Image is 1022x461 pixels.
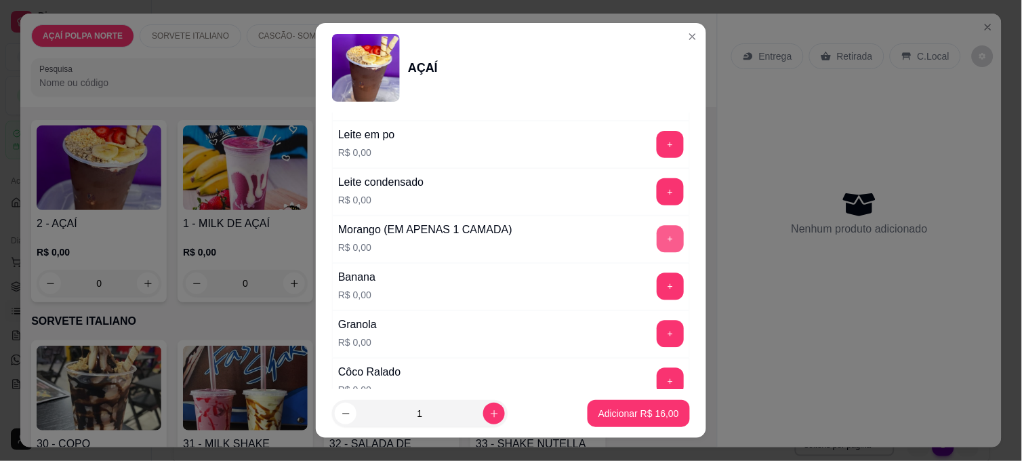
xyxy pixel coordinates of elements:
[408,58,438,77] div: AÇAÍ
[338,146,395,159] p: R$ 0,00
[338,222,512,238] div: Morango (EM APENAS 1 CAMADA)
[338,317,377,333] div: Granola
[657,273,684,300] button: add
[657,178,684,205] button: add
[335,403,356,424] button: decrease-product-quantity
[657,368,684,395] button: add
[682,26,703,47] button: Close
[338,288,375,302] p: R$ 0,00
[483,403,505,424] button: increase-product-quantity
[338,127,395,143] div: Leite em po
[338,383,401,397] p: R$ 0,00
[332,34,400,102] img: product-image
[338,364,401,380] div: Côco Ralado
[598,407,679,420] p: Adicionar R$ 16,00
[338,241,512,254] p: R$ 0,00
[338,174,424,191] div: Leite condensado
[657,321,684,348] button: add
[338,193,424,207] p: R$ 0,00
[588,400,690,427] button: Adicionar R$ 16,00
[338,269,375,285] div: Banana
[338,336,377,349] p: R$ 0,00
[657,131,684,158] button: add
[657,226,684,253] button: add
